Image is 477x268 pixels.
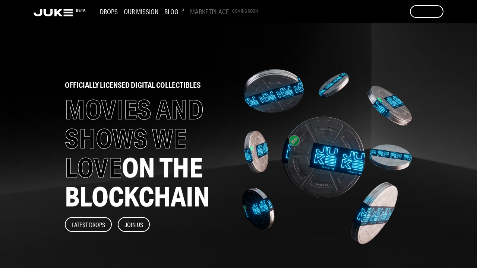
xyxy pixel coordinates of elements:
h3: Drops [100,7,118,16]
button: Latest Drops [65,217,112,232]
button: Join Us [118,217,150,232]
h2: officially licensed digital collectibles [65,82,228,89]
h3: Our Mission [124,7,158,16]
span: ON THE BLOCKCHAIN [65,151,210,213]
h1: MOVIES AND SHOWS WE LOVE [65,95,228,211]
h3: Blog [164,7,184,16]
